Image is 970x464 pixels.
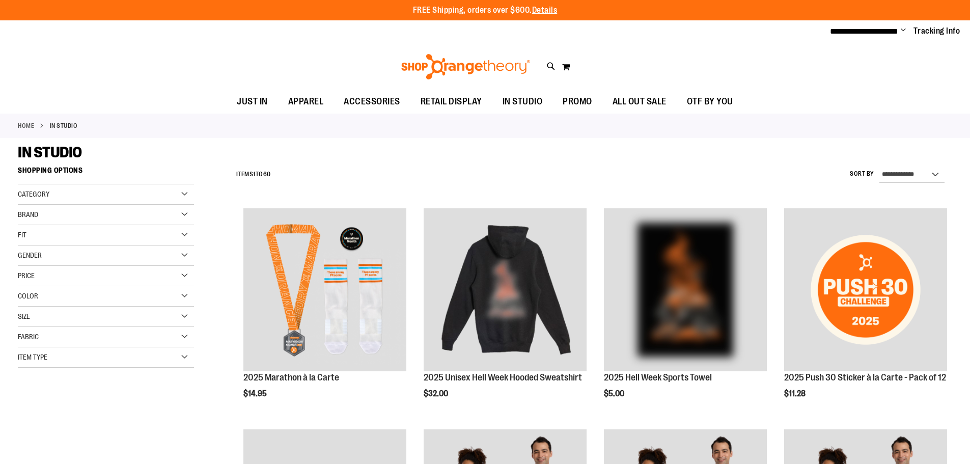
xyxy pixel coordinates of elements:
span: APPAREL [288,90,324,113]
span: Fit [18,231,26,239]
span: Price [18,271,35,280]
h2: Items to [236,167,271,182]
span: Brand [18,210,38,219]
a: 2025 Push 30 Sticker à la Carte - Pack of 12 [784,208,947,373]
span: IN STUDIO [18,144,82,161]
a: Home [18,121,34,130]
span: Fabric [18,333,39,341]
span: Category [18,190,49,198]
a: 2025 Hell Week Sports Towel [604,372,712,383]
span: RETAIL DISPLAY [421,90,482,113]
span: Color [18,292,38,300]
div: product [779,203,952,424]
strong: IN STUDIO [50,121,78,130]
span: 1 [253,171,256,178]
a: Tracking Info [913,25,960,37]
p: FREE Shipping, orders over $600. [413,5,558,16]
span: $32.00 [424,389,450,398]
a: 2025 Marathon à la Carte [243,208,406,373]
div: product [238,203,411,424]
span: IN STUDIO [503,90,543,113]
span: ALL OUT SALE [613,90,667,113]
a: 2025 Push 30 Sticker à la Carte - Pack of 12 [784,372,946,383]
a: 2025 Marathon à la Carte [243,372,339,383]
a: 2025 Hell Week Sports Towel [604,208,767,373]
img: 2025 Hell Week Hooded Sweatshirt [424,208,587,371]
span: Size [18,312,30,320]
a: 2025 Hell Week Hooded Sweatshirt [424,208,587,373]
strong: Shopping Options [18,161,194,184]
span: PROMO [563,90,592,113]
img: 2025 Push 30 Sticker à la Carte - Pack of 12 [784,208,947,371]
img: 2025 Hell Week Sports Towel [604,208,767,371]
img: Shop Orangetheory [400,54,532,79]
span: $11.28 [784,389,807,398]
span: OTF BY YOU [687,90,733,113]
div: product [599,203,772,424]
button: Account menu [901,26,906,36]
span: JUST IN [237,90,268,113]
img: 2025 Marathon à la Carte [243,208,406,371]
span: Item Type [18,353,47,361]
span: Gender [18,251,42,259]
span: $14.95 [243,389,268,398]
div: product [419,203,592,424]
a: 2025 Unisex Hell Week Hooded Sweatshirt [424,372,582,383]
span: ACCESSORIES [344,90,400,113]
a: Details [532,6,558,15]
span: 60 [263,171,271,178]
span: $5.00 [604,389,626,398]
label: Sort By [850,170,874,178]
